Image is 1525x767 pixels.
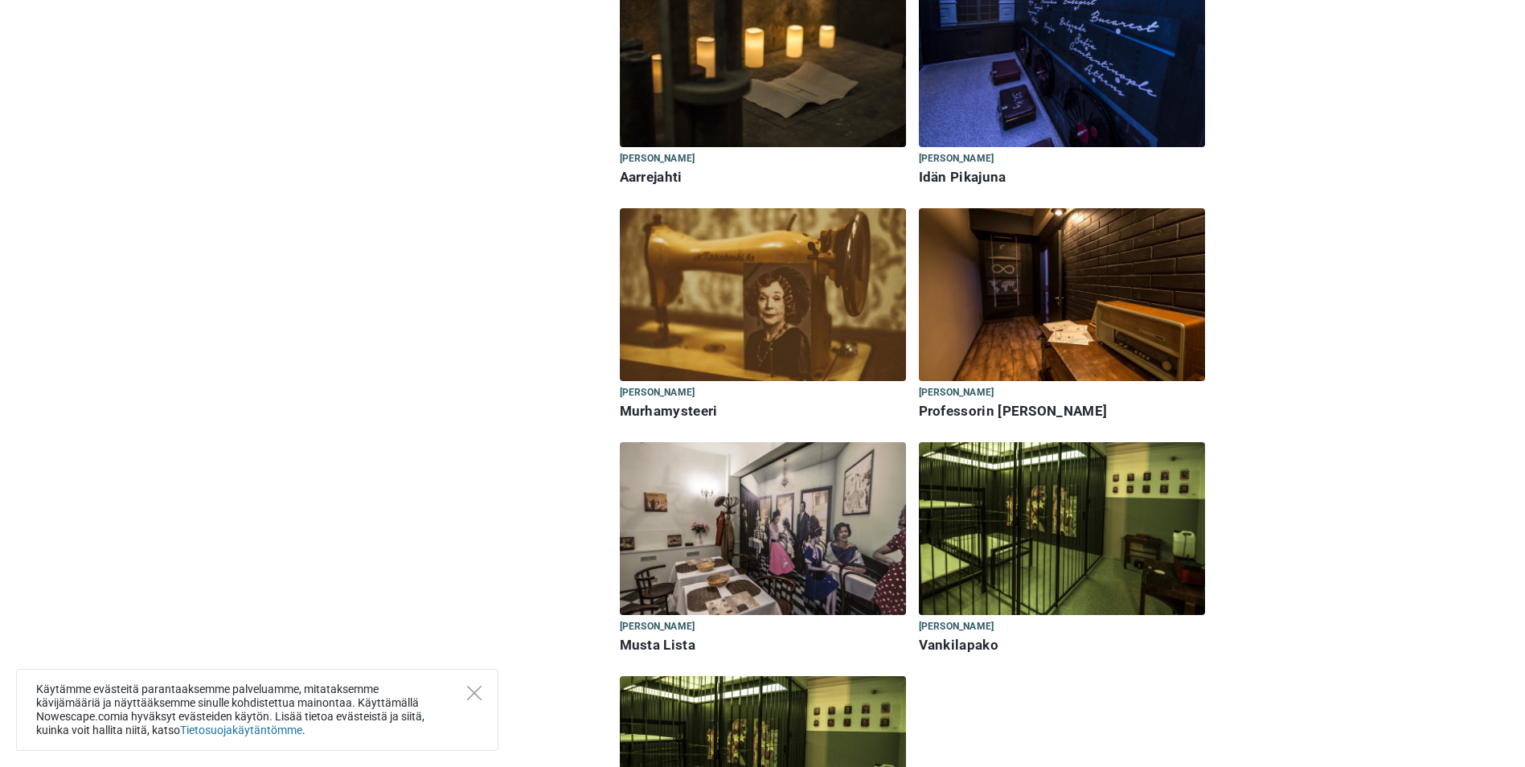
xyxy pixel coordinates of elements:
[620,442,906,615] img: Musta Lista
[620,637,906,654] h6: Musta Lista
[620,442,906,657] a: Musta Lista [PERSON_NAME] Musta Lista
[919,208,1205,423] a: Professorin Arvoitus [PERSON_NAME] Professorin [PERSON_NAME]
[919,403,1205,420] h6: Professorin [PERSON_NAME]
[919,150,994,168] span: [PERSON_NAME]
[919,618,994,636] span: [PERSON_NAME]
[620,169,906,186] h6: Aarrejahti
[620,403,906,420] h6: Murhamysteeri
[467,686,482,700] button: Close
[16,669,498,751] div: Käytämme evästeitä parantaaksemme palveluamme, mitataksemme kävijämääriä ja näyttääksemme sinulle...
[620,150,695,168] span: [PERSON_NAME]
[620,208,906,381] img: Murhamysteeri
[620,384,695,402] span: [PERSON_NAME]
[919,442,1205,615] img: Vankilapako
[620,618,695,636] span: [PERSON_NAME]
[180,724,302,736] a: Tietosuojakäytäntömme
[919,637,1205,654] h6: Vankilapako
[919,169,1205,186] h6: Idän Pikajuna
[620,208,906,423] a: Murhamysteeri [PERSON_NAME] Murhamysteeri
[919,208,1205,381] img: Professorin Arvoitus
[919,384,994,402] span: [PERSON_NAME]
[919,442,1205,657] a: Vankilapako [PERSON_NAME] Vankilapako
